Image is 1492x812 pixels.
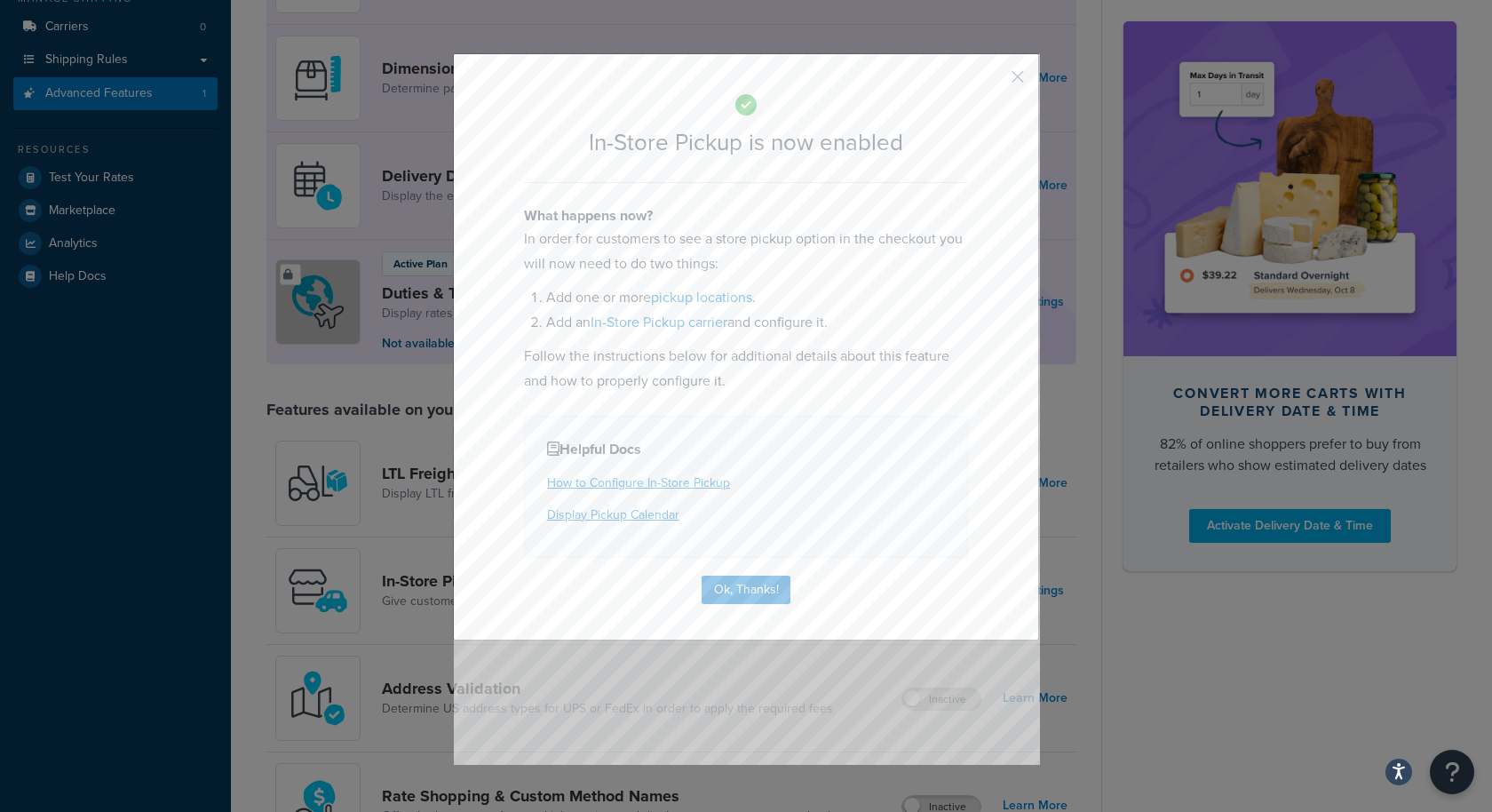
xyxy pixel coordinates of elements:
[524,130,968,155] h2: In-Store Pickup is now enabled
[547,506,679,524] a: Display Pickup Calendar
[651,287,752,307] a: pickup locations
[546,285,968,310] li: Add one or more .
[524,227,968,276] p: In order for customers to see a store pickup option in the checkout you will now need to do two t...
[524,205,968,227] h4: What happens now?
[547,439,945,460] h4: Helpful Docs
[547,474,730,492] a: How to Configure In-Store Pickup
[702,576,790,604] button: Ok, Thanks!
[546,310,968,335] li: Add an and configure it.
[591,312,727,332] a: In-Store Pickup carrier
[524,344,968,394] p: Follow the instructions below for additional details about this feature and how to properly confi...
